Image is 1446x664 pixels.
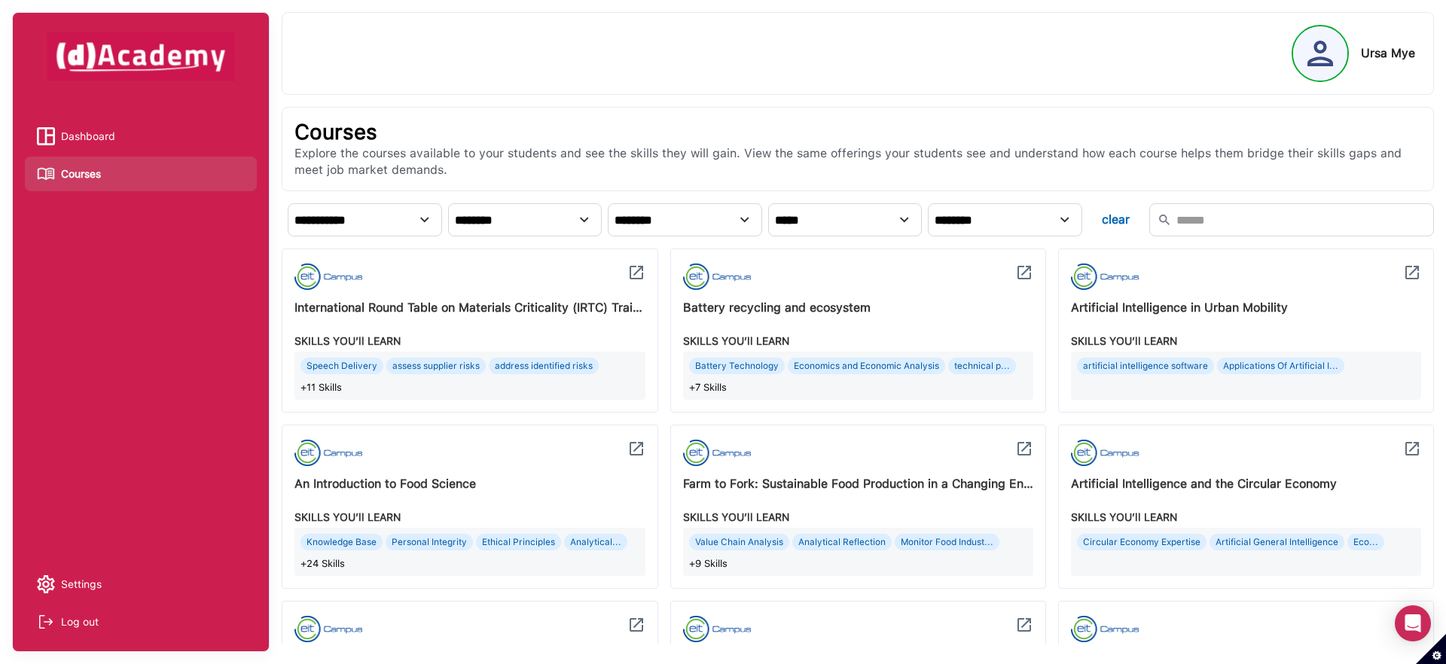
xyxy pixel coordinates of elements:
div: SKILLS YOU’ll LEARN [1071,507,1421,528]
img: icon [1015,440,1033,458]
div: Battery Technology [689,358,785,374]
div: Log out [61,611,99,633]
div: address identified risks [489,358,599,374]
img: icon [1071,614,1139,644]
div: Courses [294,120,1421,145]
img: Profile [1307,41,1333,66]
a: Dashboard iconDashboard [37,125,245,148]
div: Farm to Fork: Sustainable Food Production in a Changing Environment [683,474,1033,495]
div: Ethical Principles [476,534,561,550]
button: clear [1088,203,1143,236]
img: icon [627,616,645,634]
span: Dashboard [61,125,115,148]
div: SKILLS YOU’ll LEARN [683,330,1033,352]
div: Artificial Intelligence in Urban Mobility [1071,297,1421,318]
div: International Round Table on Materials Criticality (IRTC) Training [294,297,645,318]
img: Dashboard icon [37,127,55,145]
div: artificial intelligence software [1077,358,1214,374]
div: SKILLS YOU’ll LEARN [294,507,645,528]
img: icon [1015,616,1033,634]
img: setting [37,575,55,593]
div: technical p... [948,358,1016,374]
div: Value Chain Analysis [689,534,789,550]
div: Analytical... [564,534,627,550]
img: icon [294,261,362,291]
div: SKILLS YOU’ll LEARN [1071,330,1421,352]
div: Applications Of Artificial I... [1217,358,1344,374]
div: Battery recycling and ecosystem [683,297,1033,318]
div: Explore the courses available to your students and see the skills they will gain. View the same o... [294,145,1421,179]
div: Artificial General Intelligence [1210,534,1344,550]
div: clear [1102,209,1130,230]
span: +24 Skills [300,553,345,574]
img: icon [683,614,751,644]
div: Speech Delivery [300,358,383,374]
div: Eco... [1347,534,1384,550]
div: assess supplier risks [386,358,486,374]
button: Set cookie preferences [1416,634,1446,664]
a: Courses iconCourses [37,163,245,185]
img: Courses icon [37,165,55,183]
img: icon [1403,440,1421,458]
img: icon [683,437,751,468]
img: icon [627,263,645,282]
img: dAcademy [47,32,235,81]
span: +7 Skills [689,377,727,398]
span: Courses [61,163,101,185]
img: icon [1403,263,1421,282]
div: Economics and Economic Analysis [788,358,945,374]
img: Search [1157,212,1172,227]
img: icon [1071,437,1139,468]
span: +9 Skills [689,553,728,574]
img: icon [294,437,362,468]
div: Circular Economy Expertise [1077,534,1207,550]
div: Analytical Reflection [792,534,892,550]
div: Open Intercom Messenger [1395,605,1431,641]
div: Monitor Food Indust... [895,534,999,550]
div: Ursa Mye [1361,46,1415,60]
div: An Introduction to Food Science [294,474,645,495]
div: Knowledge Base [300,534,383,550]
img: icon [683,261,751,291]
img: icon [294,614,362,644]
div: SKILLS YOU’ll LEARN [683,507,1033,528]
span: Settings [61,573,102,595]
img: icon [1015,263,1033,282]
span: +11 Skills [300,377,342,398]
div: SKILLS YOU’ll LEARN [294,330,645,352]
img: Log out [37,613,55,631]
img: icon [1071,261,1139,291]
img: icon [627,440,645,458]
div: Artificial Intelligence and the Circular Economy [1071,474,1421,495]
div: Personal Integrity [386,534,473,550]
